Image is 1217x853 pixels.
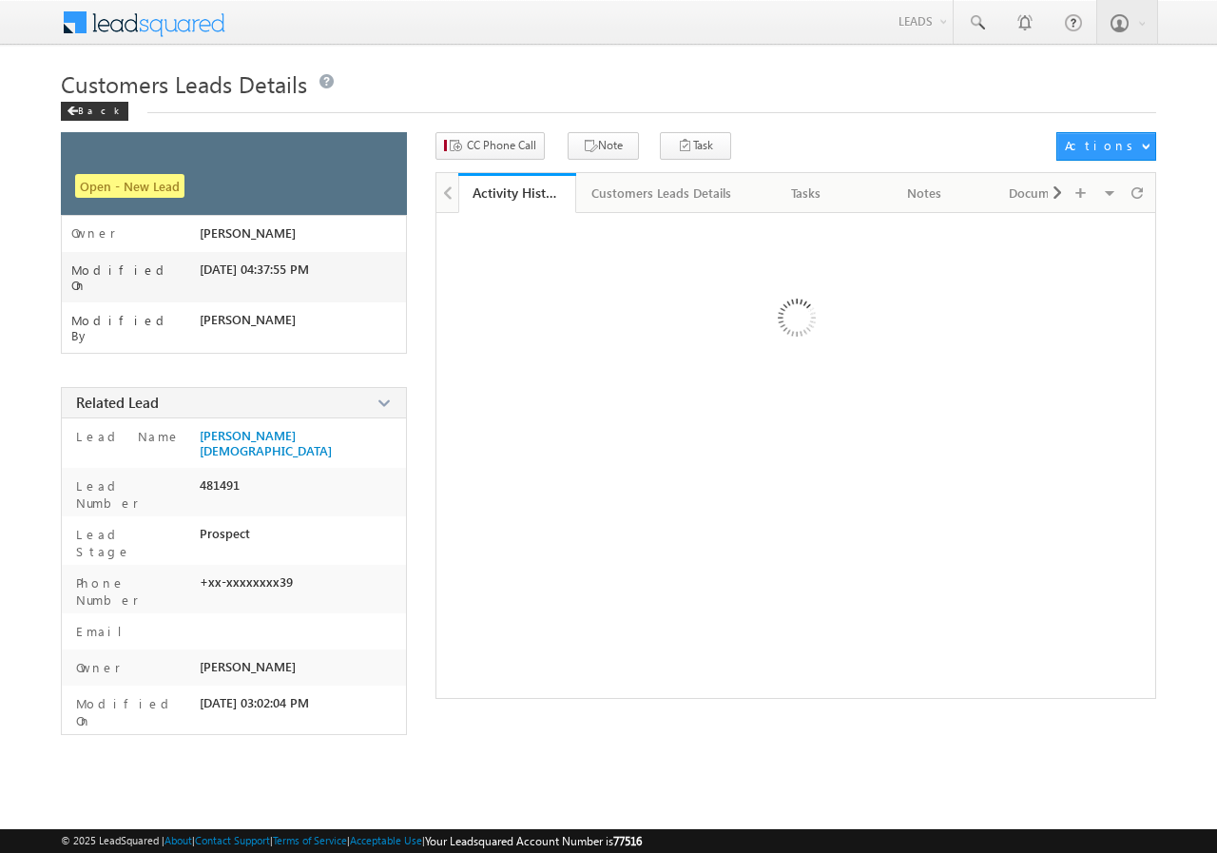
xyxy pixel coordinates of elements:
label: Modified On [71,262,200,293]
div: Notes [881,182,967,204]
label: Email [71,623,137,640]
label: Modified On [71,695,191,729]
a: Notes [866,173,984,213]
li: Activity History [458,173,576,211]
a: Documents [984,173,1102,213]
span: [PERSON_NAME] [200,312,296,327]
button: CC Phone Call [435,132,545,160]
a: About [164,834,192,846]
a: Customers Leads Details [576,173,748,213]
label: Owner [71,225,116,241]
span: Customers Leads Details [61,68,307,99]
span: 77516 [613,834,642,848]
span: [PERSON_NAME] [200,659,296,674]
button: Actions [1056,132,1156,161]
span: Open - New Lead [75,174,184,198]
span: +xx-xxxxxxxx39 [200,574,293,590]
div: Tasks [763,182,849,204]
span: 481491 [200,477,240,493]
a: Tasks [748,173,866,213]
img: Loading ... [697,223,894,419]
div: Actions [1065,137,1140,154]
a: Contact Support [195,834,270,846]
label: Modified By [71,313,200,343]
button: Note [568,132,639,160]
span: [PERSON_NAME] [200,225,296,241]
div: Documents [999,182,1085,204]
span: Your Leadsquared Account Number is [425,834,642,848]
button: Task [660,132,731,160]
div: Activity History [473,184,562,202]
label: Lead Name [71,428,181,445]
label: Phone Number [71,574,191,609]
a: Activity History [458,173,576,213]
label: Lead Number [71,477,191,512]
span: © 2025 LeadSquared | | | | | [61,832,642,850]
a: Acceptable Use [350,834,422,846]
span: Prospect [200,526,250,541]
a: [PERSON_NAME][DEMOGRAPHIC_DATA] [200,428,396,458]
span: [DATE] 04:37:55 PM [200,262,309,277]
label: Lead Stage [71,526,191,560]
a: Terms of Service [273,834,347,846]
div: Back [61,102,128,121]
span: CC Phone Call [467,137,536,154]
span: Related Lead [76,393,159,412]
div: Customers Leads Details [591,182,731,204]
span: [DATE] 03:02:04 PM [200,695,309,710]
label: Owner [71,659,121,676]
